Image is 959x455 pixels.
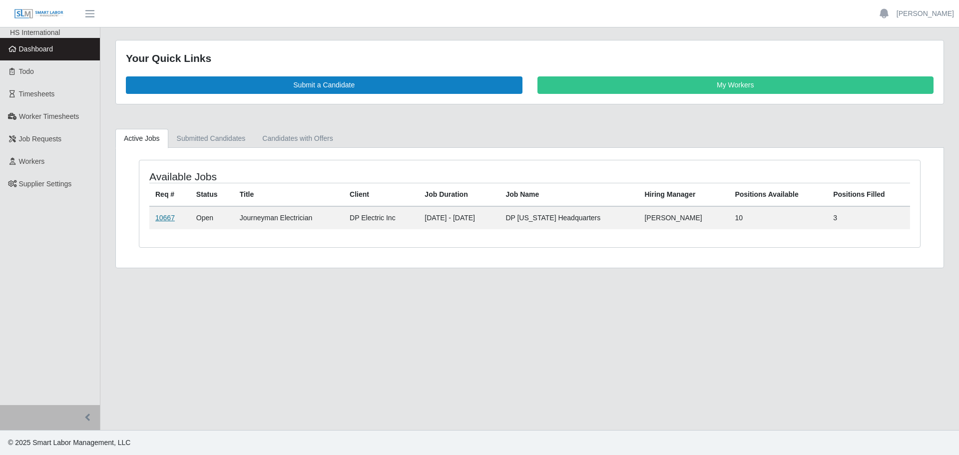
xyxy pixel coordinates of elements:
[638,183,729,206] th: Hiring Manager
[729,206,827,229] td: 10
[344,183,419,206] th: Client
[234,183,344,206] th: Title
[897,8,954,19] a: [PERSON_NAME]
[155,214,175,222] a: 10667
[190,183,234,206] th: Status
[419,206,499,229] td: [DATE] - [DATE]
[638,206,729,229] td: [PERSON_NAME]
[344,206,419,229] td: DP Electric Inc
[827,183,910,206] th: Positions Filled
[8,439,130,447] span: © 2025 Smart Labor Management, LLC
[827,206,910,229] td: 3
[168,129,254,148] a: Submitted Candidates
[234,206,344,229] td: Journeyman Electrician
[419,183,499,206] th: Job Duration
[149,183,190,206] th: Req #
[19,112,79,120] span: Worker Timesheets
[126,76,522,94] a: Submit a Candidate
[190,206,234,229] td: Open
[19,67,34,75] span: Todo
[10,28,60,36] span: HS International
[19,90,55,98] span: Timesheets
[149,170,458,183] h4: Available Jobs
[19,45,53,53] span: Dashboard
[499,206,638,229] td: DP [US_STATE] Headquarters
[729,183,827,206] th: Positions Available
[254,129,341,148] a: Candidates with Offers
[19,135,62,143] span: Job Requests
[537,76,934,94] a: My Workers
[19,180,72,188] span: Supplier Settings
[126,50,934,66] div: Your Quick Links
[14,8,64,19] img: SLM Logo
[115,129,168,148] a: Active Jobs
[499,183,638,206] th: Job Name
[19,157,45,165] span: Workers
